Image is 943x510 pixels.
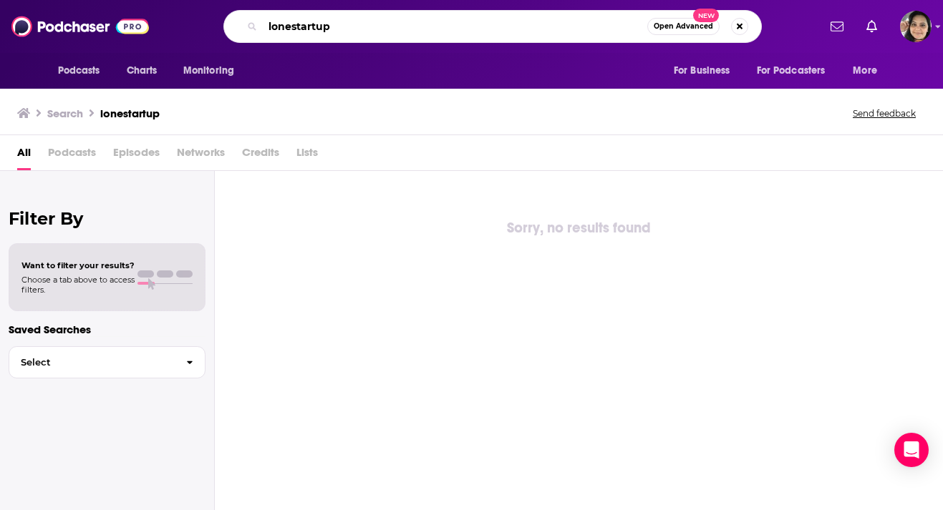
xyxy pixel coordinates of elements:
[17,141,31,170] a: All
[117,57,166,84] a: Charts
[47,107,83,120] h3: Search
[900,11,932,42] span: Logged in as shelbyjanner
[693,9,719,22] span: New
[848,107,920,119] button: Send feedback
[48,57,119,84] button: open menu
[296,141,318,170] span: Lists
[654,23,713,30] span: Open Advanced
[9,323,205,336] p: Saved Searches
[843,57,895,84] button: open menu
[748,57,846,84] button: open menu
[48,141,96,170] span: Podcasts
[215,217,943,240] div: Sorry, no results found
[113,141,160,170] span: Episodes
[263,15,647,38] input: Search podcasts, credits, & more...
[674,61,730,81] span: For Business
[757,61,826,81] span: For Podcasters
[664,57,748,84] button: open menu
[183,61,234,81] span: Monitoring
[173,57,253,84] button: open menu
[900,11,932,42] button: Show profile menu
[100,107,160,120] h3: lonestartup
[853,61,877,81] span: More
[9,358,175,367] span: Select
[58,61,100,81] span: Podcasts
[894,433,929,467] div: Open Intercom Messenger
[21,275,135,295] span: Choose a tab above to access filters.
[861,14,883,39] a: Show notifications dropdown
[177,141,225,170] span: Networks
[223,10,762,43] div: Search podcasts, credits, & more...
[21,260,135,270] span: Want to filter your results?
[127,61,158,81] span: Charts
[9,208,205,229] h2: Filter By
[9,346,205,378] button: Select
[900,11,932,42] img: User Profile
[11,13,149,40] img: Podchaser - Follow, Share and Rate Podcasts
[825,14,849,39] a: Show notifications dropdown
[647,18,720,35] button: Open AdvancedNew
[242,141,279,170] span: Credits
